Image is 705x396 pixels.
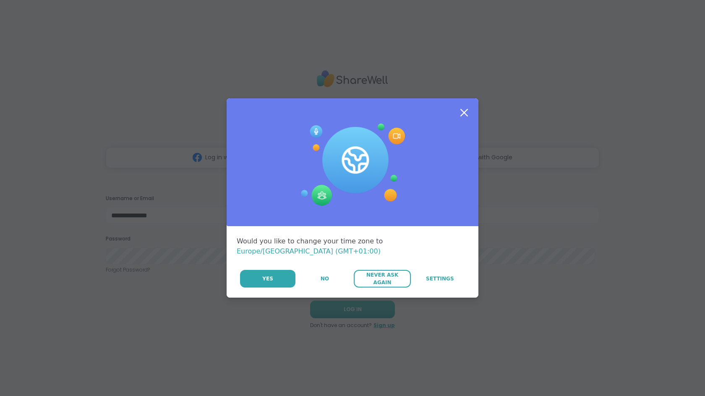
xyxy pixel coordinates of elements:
span: Europe/[GEOGRAPHIC_DATA] (GMT+01:00) [237,247,381,255]
span: Yes [262,275,273,282]
a: Settings [412,270,468,288]
button: Never Ask Again [354,270,410,288]
div: Would you like to change your time zone to [237,236,468,256]
img: Session Experience [300,124,405,206]
span: No [321,275,329,282]
span: Never Ask Again [358,271,406,286]
button: No [296,270,353,288]
span: Settings [426,275,454,282]
button: Yes [240,270,295,288]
